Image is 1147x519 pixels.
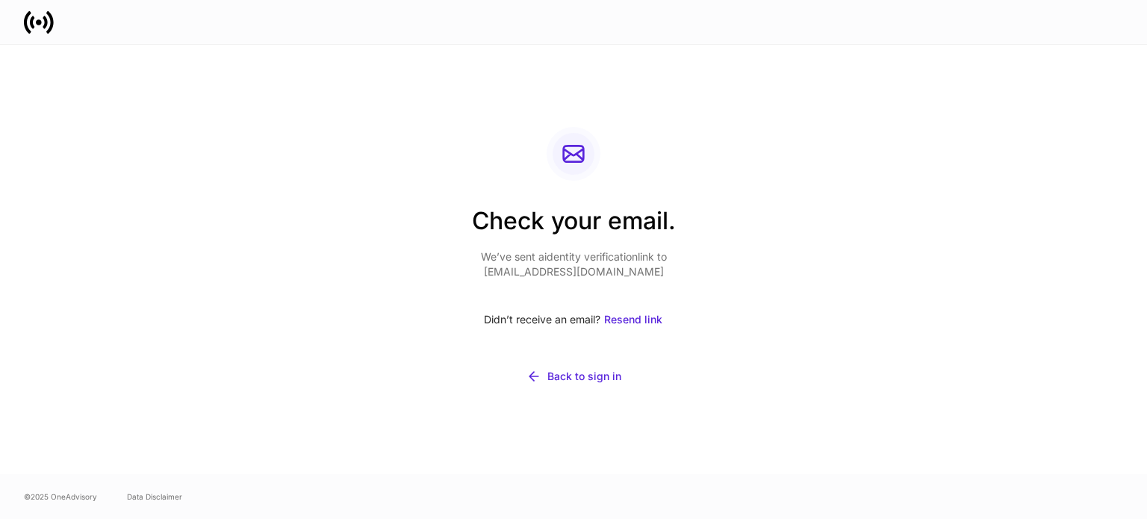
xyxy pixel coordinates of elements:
div: Didn’t receive an email? [472,303,676,336]
h2: Check your email. [472,205,676,249]
button: Resend link [603,303,663,336]
a: Data Disclaimer [127,491,182,503]
button: Back to sign in [472,360,676,393]
div: Back to sign in [547,369,621,384]
div: Resend link [604,312,662,327]
span: © 2025 OneAdvisory [24,491,97,503]
p: We’ve sent a identity verification link to [EMAIL_ADDRESS][DOMAIN_NAME] [472,249,676,279]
